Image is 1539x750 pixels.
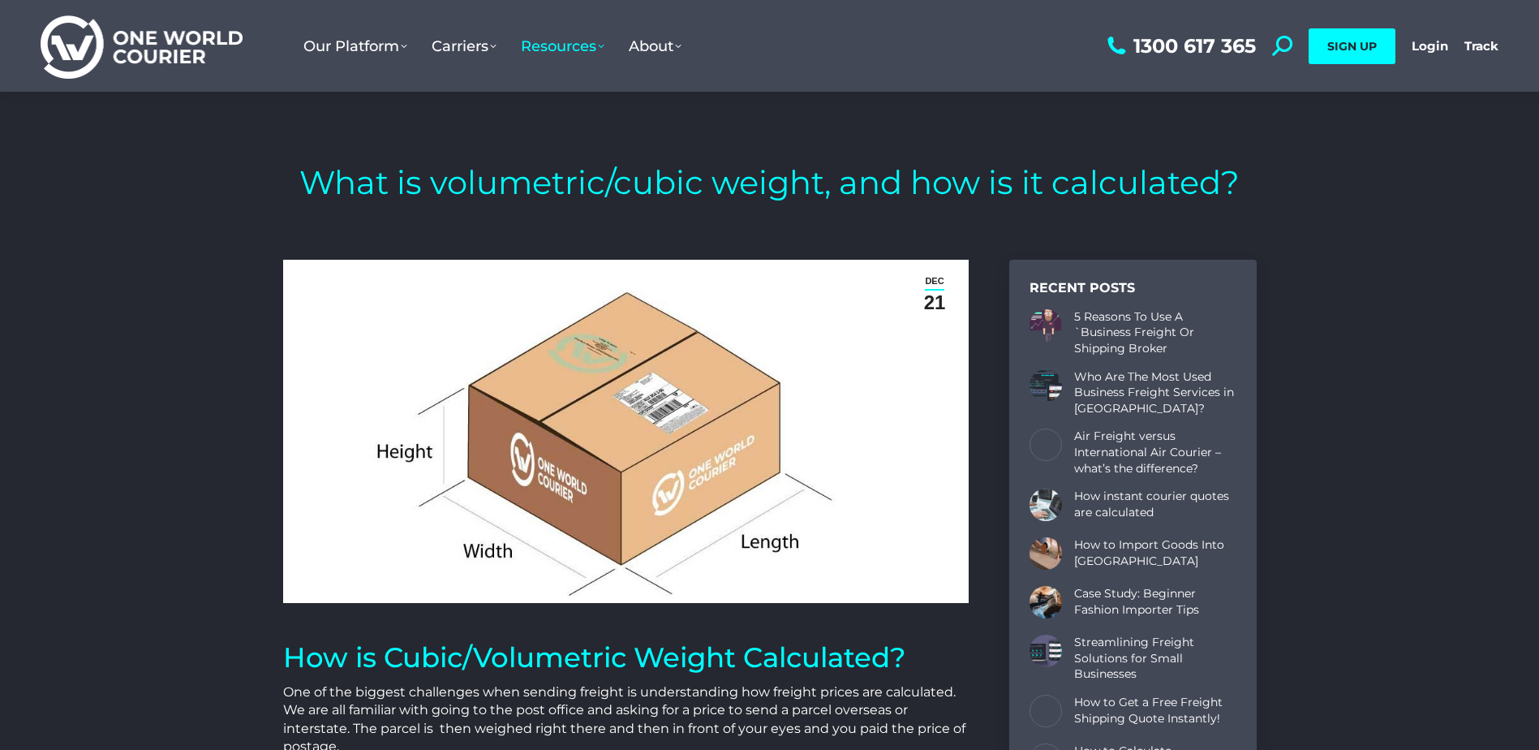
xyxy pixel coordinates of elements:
a: Who Are The Most Used Business Freight Services in [GEOGRAPHIC_DATA]? [1074,369,1236,417]
a: SIGN UP [1309,28,1395,64]
a: Our Platform [291,21,419,71]
span: Dec [925,274,944,289]
a: Post image [1030,537,1062,570]
h1: What is volumetric/cubic weight, and how is it calculated? [299,162,1240,203]
span: Our Platform [303,37,407,55]
span: Resources [521,37,604,55]
a: How to Get a Free Freight Shipping Quote Instantly! [1074,695,1236,726]
a: About [617,21,694,71]
a: Post image [1030,429,1062,461]
a: Streamlining Freight Solutions for Small Businesses [1074,635,1236,683]
h1: How is Cubic/Volumetric Weight Calculated? [283,640,969,675]
a: Post image [1030,586,1062,619]
a: Resources [509,21,617,71]
a: Dec21 [909,268,961,319]
a: Post image [1030,695,1062,727]
a: Air Freight versus International Air Courier – what’s the difference? [1074,429,1236,476]
img: One World Courier [41,13,243,79]
a: How instant courier quotes are calculated [1074,489,1236,520]
a: 1300 617 365 [1103,36,1256,56]
a: Post image [1030,369,1062,402]
span: About [629,37,681,55]
a: Case Study: Beginner Fashion Importer Tips [1074,586,1236,618]
div: Recent Posts [1030,280,1236,297]
a: Post image [1030,635,1062,667]
img: box measuring length height width calculating volumetric dimensions [283,260,969,603]
a: Login [1412,38,1448,54]
span: Carriers [432,37,497,55]
a: Post image [1030,309,1062,342]
a: Post image [1030,489,1062,521]
a: Track [1464,38,1498,54]
a: How to Import Goods Into [GEOGRAPHIC_DATA] [1074,537,1236,569]
a: 5 Reasons To Use A `Business Freight Or Shipping Broker [1074,309,1236,357]
span: 21 [924,291,946,314]
span: SIGN UP [1327,39,1377,54]
a: Carriers [419,21,509,71]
